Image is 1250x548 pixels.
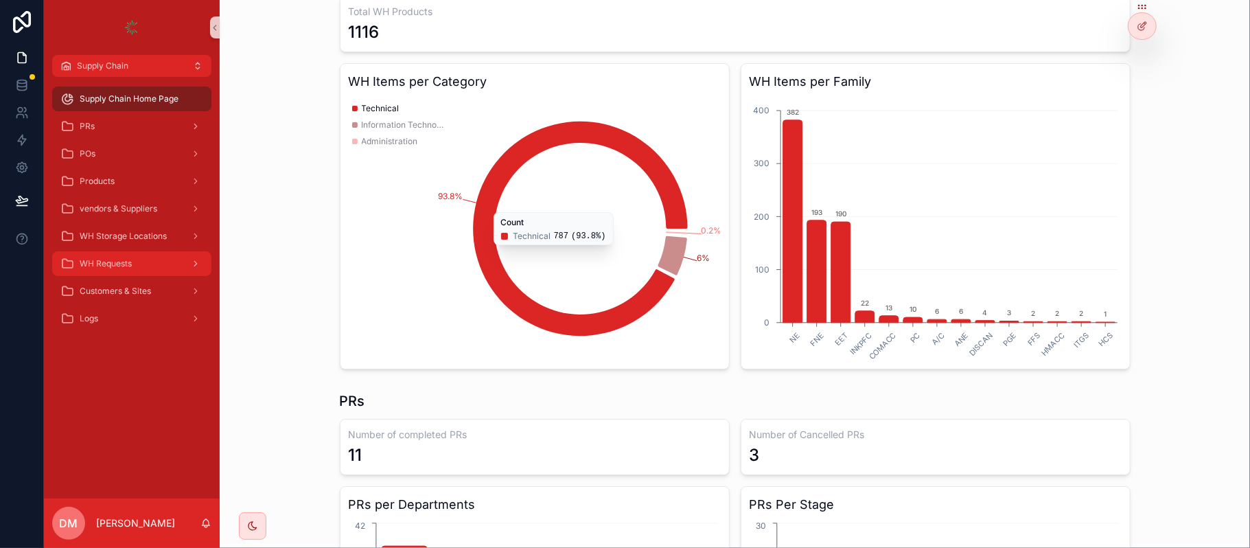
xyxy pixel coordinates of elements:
[1072,330,1091,350] text: ITGS
[1079,309,1083,317] text: 2
[52,87,211,111] a: Supply Chain Home Page
[754,158,769,168] tspan: 300
[750,72,1122,91] h3: WH Items per Family
[750,97,1122,361] div: chart
[438,191,463,201] tspan: 93.8%
[697,253,710,263] tspan: 6%
[349,5,1122,19] h3: Total WH Products
[80,313,98,324] span: Logs
[52,169,211,194] a: Products
[80,286,151,297] span: Customers & Sites
[77,60,128,71] span: Supply Chain
[808,330,825,347] text: FNE
[754,212,769,222] tspan: 200
[848,330,874,356] text: INKPFC
[80,93,178,104] span: Supply Chain Home Page
[60,515,78,532] span: DM
[349,21,380,43] div: 1116
[935,307,939,315] text: 6
[1026,330,1043,347] text: FFS
[121,16,143,38] img: App logo
[982,308,987,317] text: 4
[52,55,211,77] button: Supply Chain
[349,97,721,361] div: chart
[908,330,923,345] text: PC
[349,428,721,442] h3: Number of completed PRs
[349,72,721,91] h3: WH Items per Category
[340,391,365,411] h1: PRs
[959,307,963,315] text: 6
[80,148,95,159] span: POs
[80,203,157,214] span: vendors & Suppliers
[886,304,892,312] text: 13
[867,330,898,361] text: COMACC
[764,317,769,328] tspan: 0
[750,444,760,466] div: 3
[96,516,175,530] p: [PERSON_NAME]
[1031,309,1035,317] text: 2
[362,136,418,147] span: Administration
[910,305,916,313] text: 10
[362,103,400,114] span: Technical
[80,258,132,269] span: WH Requests
[929,330,946,347] text: A/C
[52,141,211,166] a: POs
[755,264,769,275] tspan: 100
[835,209,846,218] text: 190
[1001,330,1018,347] text: PGE
[52,251,211,276] a: WH Requests
[753,105,769,115] tspan: 400
[967,330,995,358] text: DISCAN
[860,299,868,307] text: 22
[349,444,362,466] div: 11
[355,521,365,531] tspan: 42
[833,330,850,347] text: EET
[52,224,211,249] a: WH Storage Locations
[52,196,211,221] a: vendors & Suppliers
[952,330,970,348] text: ANE
[786,108,798,116] text: 382
[701,225,721,236] tspan: 0.2%
[80,121,95,132] span: PRs
[44,77,220,349] div: scrollable content
[80,231,167,242] span: WH Storage Locations
[52,306,211,331] a: Logs
[1104,310,1107,318] text: 1
[1007,309,1011,317] text: 3
[80,176,115,187] span: Products
[52,279,211,304] a: Customers & Sites
[349,495,721,514] h3: PRs per Departments
[1096,330,1114,348] text: HCS
[787,330,802,345] text: NE
[52,114,211,139] a: PRs
[811,208,822,216] text: 193
[1039,330,1067,358] text: HMACC
[750,428,1122,442] h3: Number of Cancelled PRs
[362,119,444,130] span: Information Technology
[1055,309,1059,317] text: 2
[756,521,766,531] tspan: 30
[750,495,1122,514] h3: PRs Per Stage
